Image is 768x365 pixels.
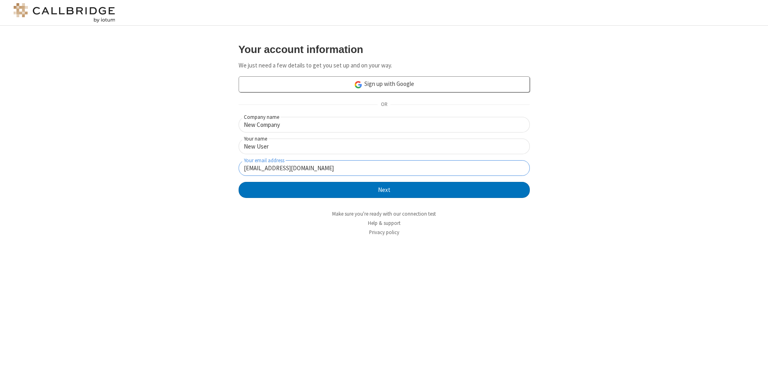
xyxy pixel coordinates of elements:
[369,229,399,236] a: Privacy policy
[239,160,530,176] input: Your email address
[239,182,530,198] button: Next
[368,220,400,226] a: Help & support
[354,80,363,89] img: google-icon.png
[12,3,116,22] img: logo@2x.png
[239,76,530,92] a: Sign up with Google
[239,117,530,133] input: Company name
[239,61,530,70] p: We just need a few details to get you set up and on your way.
[378,99,390,110] span: OR
[332,210,436,217] a: Make sure you're ready with our connection test
[239,139,530,154] input: Your name
[239,44,530,55] h3: Your account information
